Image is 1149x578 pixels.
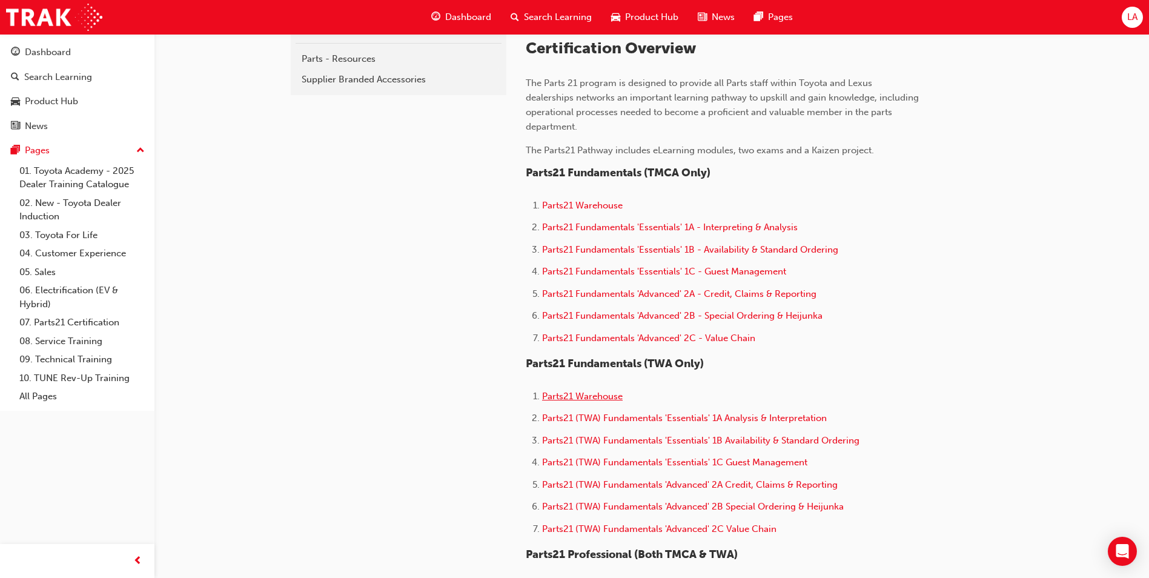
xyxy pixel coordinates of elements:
[542,200,623,211] a: Parts21 Warehouse
[15,350,150,369] a: 09. Technical Training
[768,10,793,24] span: Pages
[11,72,19,83] span: search-icon
[15,369,150,388] a: 10. TUNE Rev-Up Training
[15,332,150,351] a: 08. Service Training
[136,143,145,159] span: up-icon
[542,457,807,468] a: Parts21 (TWA) Fundamentals 'Essentials' 1C Guest Management
[25,119,48,133] div: News
[25,144,50,158] div: Pages
[526,39,696,58] span: Certification Overview
[5,139,150,162] button: Pages
[5,90,150,113] a: Product Hub
[625,10,678,24] span: Product Hub
[5,39,150,139] button: DashboardSearch LearningProduct HubNews
[526,548,738,561] span: Parts21 Professional (Both TMCA & TWA)
[542,244,838,255] a: Parts21 Fundamentals 'Essentials' 1B - Availability & Standard Ordering
[11,96,20,107] span: car-icon
[526,166,710,179] span: Parts21 Fundamentals (TMCA Only)
[25,95,78,108] div: Product Hub
[15,226,150,245] a: 03. Toyota For Life
[542,310,823,321] a: Parts21 Fundamentals 'Advanced' 2B - Special Ordering & Heijunka
[15,194,150,226] a: 02. New - Toyota Dealer Induction
[5,41,150,64] a: Dashboard
[25,45,71,59] div: Dashboard
[1108,537,1137,566] div: Open Intercom Messenger
[5,66,150,88] a: Search Learning
[542,413,827,424] a: Parts21 (TWA) Fundamentals 'Essentials' 1A Analysis & Interpretation
[542,222,798,233] a: Parts21 Fundamentals 'Essentials' 1A - Interpreting & Analysis
[1127,10,1137,24] span: LA
[688,5,744,30] a: news-iconNews
[542,523,776,534] a: Parts21 (TWA) Fundamentals 'Advanced' 2C Value Chain
[712,10,735,24] span: News
[744,5,803,30] a: pages-iconPages
[296,48,502,70] a: Parts - Resources
[526,78,921,132] span: The Parts 21 program is designed to provide all Parts staff within Toyota and Lexus dealerships n...
[431,10,440,25] span: guage-icon
[611,10,620,25] span: car-icon
[1122,7,1143,28] button: LA
[11,47,20,58] span: guage-icon
[11,121,20,132] span: news-icon
[422,5,501,30] a: guage-iconDashboard
[524,10,592,24] span: Search Learning
[542,501,844,512] a: Parts21 (TWA) Fundamentals 'Advanced' 2B Special Ordering & Heijunka
[601,5,688,30] a: car-iconProduct Hub
[15,281,150,313] a: 06. Electrification (EV & Hybrid)
[526,145,874,156] span: The Parts21 Pathway includes eLearning modules, two exams and a Kaizen project.
[501,5,601,30] a: search-iconSearch Learning
[15,244,150,263] a: 04. Customer Experience
[542,333,755,344] a: Parts21 Fundamentals 'Advanced' 2C - Value Chain
[542,479,838,490] a: Parts21 (TWA) Fundamentals 'Advanced' 2A Credit, Claims & Reporting
[754,10,763,25] span: pages-icon
[11,145,20,156] span: pages-icon
[24,70,92,84] div: Search Learning
[6,4,102,31] img: Trak
[511,10,519,25] span: search-icon
[302,52,495,66] div: Parts - Resources
[15,263,150,282] a: 05. Sales
[542,391,623,402] a: Parts21 Warehouse
[5,115,150,138] a: News
[296,69,502,90] a: Supplier Branded Accessories
[15,387,150,406] a: All Pages
[542,435,859,446] a: Parts21 (TWA) Fundamentals 'Essentials' 1B Availability & Standard Ordering
[698,10,707,25] span: news-icon
[542,266,786,277] a: Parts21 Fundamentals 'Essentials' 1C - Guest Management
[15,313,150,332] a: 07. Parts21 Certification
[133,554,142,569] span: prev-icon
[445,10,491,24] span: Dashboard
[526,357,704,370] span: Parts21 Fundamentals (TWA Only)
[302,73,495,87] div: Supplier Branded Accessories
[542,288,816,299] a: Parts21 Fundamentals 'Advanced' 2A - Credit, Claims & Reporting
[15,162,150,194] a: 01. Toyota Academy - 2025 Dealer Training Catalogue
